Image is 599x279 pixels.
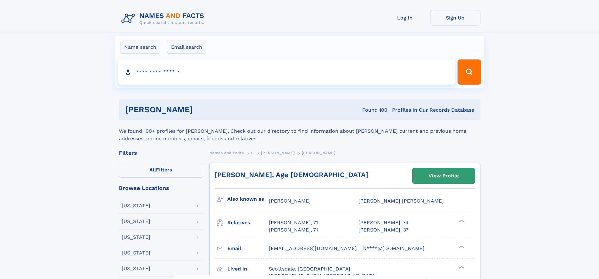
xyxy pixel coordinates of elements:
[227,264,269,274] h3: Lived in
[269,266,350,272] span: Scottsdale, [GEOGRAPHIC_DATA]
[122,235,150,240] div: [US_STATE]
[227,194,269,204] h3: Also known as
[227,217,269,228] h3: Relatives
[458,59,481,85] button: Search Button
[122,219,150,224] div: [US_STATE]
[358,226,408,233] a: [PERSON_NAME], 37
[227,243,269,254] h3: Email
[302,151,336,155] span: [PERSON_NAME]
[277,107,474,114] div: Found 100+ Profiles In Our Records Database
[251,149,254,157] a: G
[457,265,465,269] div: ❯
[358,219,408,226] a: [PERSON_NAME], 74
[122,266,150,271] div: [US_STATE]
[149,167,156,173] span: All
[269,198,311,204] span: [PERSON_NAME]
[120,41,160,54] label: Name search
[457,219,465,223] div: ❯
[430,10,480,25] a: Sign Up
[457,245,465,249] div: ❯
[269,226,318,233] a: [PERSON_NAME], 71
[209,149,244,157] a: Names and Facts
[429,169,459,183] div: View Profile
[125,106,278,114] h1: [PERSON_NAME]
[251,151,254,155] span: G
[215,171,368,179] a: [PERSON_NAME], Age [DEMOGRAPHIC_DATA]
[261,149,295,157] a: [PERSON_NAME]
[413,168,475,183] a: View Profile
[119,163,203,178] label: Filters
[119,150,203,156] div: Filters
[269,219,318,226] a: [PERSON_NAME], 71
[269,245,357,251] span: [EMAIL_ADDRESS][DOMAIN_NAME]
[119,185,203,191] div: Browse Locations
[118,59,455,85] input: search input
[269,273,377,279] span: [GEOGRAPHIC_DATA], [GEOGRAPHIC_DATA]
[122,203,150,208] div: [US_STATE]
[167,41,206,54] label: Email search
[261,151,295,155] span: [PERSON_NAME]
[380,10,430,25] a: Log In
[119,10,209,27] img: Logo Names and Facts
[122,250,150,255] div: [US_STATE]
[358,198,444,204] span: [PERSON_NAME] [PERSON_NAME]
[119,120,480,142] div: We found 100+ profiles for [PERSON_NAME]. Check out our directory to find information about [PERS...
